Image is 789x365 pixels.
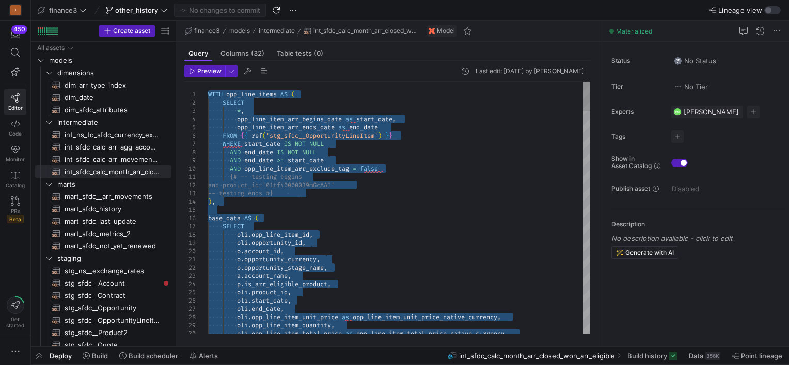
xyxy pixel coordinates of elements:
span: int_sfdc_calc_month_arr_closed_won_arr_eligible​​​​​​​​​​ [65,166,160,178]
div: Press SPACE to select this row. [35,104,171,116]
button: finance3 [182,25,223,37]
div: Press SPACE to select this row. [35,289,171,302]
span: . [248,239,251,247]
span: Build [92,352,108,360]
span: IS [284,140,291,148]
span: Model [437,27,455,35]
span: Build history [627,352,667,360]
a: stg_sfdc__Product2​​​​​​​​​​ [35,326,171,339]
span: AS [244,214,251,222]
div: 21 [184,255,196,263]
span: SELECT [223,222,244,230]
span: . [248,329,251,338]
div: Press SPACE to select this row. [35,227,171,240]
span: WHERE [223,140,241,148]
span: } [385,131,389,140]
span: stg_sfdc__Contract​​​​​​​​​​ [65,290,160,302]
span: , [288,272,291,280]
span: {# -- testing begins [230,173,302,181]
span: NOT [288,148,298,156]
span: . [248,230,251,239]
span: a [237,272,241,280]
span: oli [237,296,248,305]
button: Point lineage [727,347,787,364]
div: 7 [184,140,196,148]
span: . [248,305,251,313]
div: 18 [184,230,196,239]
span: int_ns_to_sfdc_currency_exchange_map​​​​​​​​​​ [65,129,160,141]
span: as [345,115,353,123]
span: ref [251,131,262,140]
a: mart_sfdc_history​​​​​​​​​​ [35,203,171,215]
span: Data [689,352,703,360]
span: dimensions [57,67,170,79]
div: Press SPACE to select this row. [35,326,171,339]
span: stg_sfdc__Account​​​​​​​​​​ [65,277,160,289]
span: SELECT [223,98,244,107]
div: Press SPACE to select this row. [35,141,171,153]
a: Monitor [4,141,26,167]
a: stg_sfdc__Opportunity​​​​​​​​​​ [35,302,171,314]
a: int_sfdc_calc_arr_agg_account​​​​​​​​​​ [35,141,171,153]
img: No tier [674,82,682,91]
span: , [309,230,313,239]
button: int_sfdc_calc_month_arr_closed_won_arr_eligible [302,25,420,37]
span: p [237,280,241,288]
span: Get started [6,316,24,328]
img: No status [674,57,682,65]
span: . [248,321,251,329]
span: FROM [223,131,237,140]
span: WITH [208,90,223,98]
span: Generate with AI [625,249,674,256]
span: o [237,247,241,255]
div: 28 [184,313,196,321]
div: 27 [184,305,196,313]
div: Press SPACE to select this row. [35,252,171,264]
span: , [241,107,244,115]
button: intermediate [256,25,297,37]
div: 26 [184,296,196,305]
span: opp_line_item_quantity [251,321,331,329]
span: models [49,55,170,67]
div: Press SPACE to select this row. [35,116,171,128]
span: product_id [251,288,288,296]
a: int_sfdc_calc_arr_movement_class​​​​​​​​​​ [35,153,171,165]
span: dim_date​​​​​​​​​​ [65,92,160,104]
a: dim_sfdc_attributes​​​​​​​​​​ [35,104,171,116]
div: 30 [184,329,196,338]
span: models [229,27,250,35]
span: oli [237,321,248,329]
span: , [497,313,501,321]
span: start_date [244,140,280,148]
span: mart_sfdc_last_update​​​​​​​​​​ [65,215,160,227]
span: is_arr_eligible_product [244,280,327,288]
div: Press SPACE to select this row. [35,153,171,165]
span: as [342,313,349,321]
div: 450 [11,25,27,34]
button: Preview [184,65,225,77]
span: { [244,131,248,140]
span: start_date [251,296,288,305]
span: Query [188,50,208,57]
span: int_sfdc_calc_arr_agg_account​​​​​​​​​​ [65,141,160,153]
span: NULL [302,148,317,156]
button: other_history [103,4,170,17]
a: mart_sfdc_last_update​​​​​​​​​​ [35,215,171,227]
button: finance3 [35,4,89,17]
span: mart_sfdc_history​​​​​​​​​​ [65,203,160,215]
button: No tierNo Tier [671,80,711,93]
span: start_date [288,156,324,164]
p: Description [611,221,785,228]
span: , [504,329,508,338]
span: opp_line_item_arr_exclude_tag [244,164,349,173]
span: . [241,263,244,272]
button: 450 [4,25,26,43]
span: dim_arr_type_index​​​​​​​​​​ [65,79,160,91]
div: 4 [184,115,196,123]
span: finance3 [49,6,77,14]
div: All assets [37,44,65,52]
span: end_date [244,156,273,164]
div: Press SPACE to select this row. [35,339,171,351]
span: AND [230,164,241,173]
span: No Status [674,57,716,65]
